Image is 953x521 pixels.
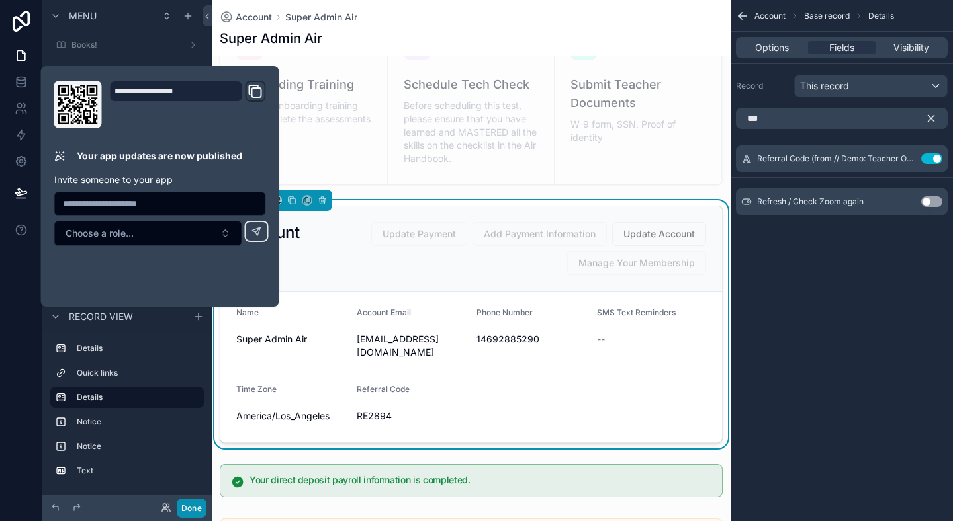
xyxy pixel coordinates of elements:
[757,196,864,207] span: Refresh / Check Zoom again
[800,79,849,93] span: This record
[54,173,266,186] p: Invite someone to your app
[236,11,272,24] span: Account
[77,368,199,378] label: Quick links
[476,307,533,317] span: Phone Number
[66,227,134,240] span: Choose a role...
[177,499,206,518] button: Done
[110,81,266,128] div: Domain and Custom Link
[757,153,916,164] span: Referral Code (from // Demo: Teacher Onboarding //)
[285,11,357,24] a: Super Admin Air
[236,333,346,346] span: Super Admin Air
[829,41,854,54] span: Fields
[804,11,850,21] span: Base record
[220,29,322,48] h1: Super Admin Air
[597,307,676,317] span: SMS Text Reminders
[54,221,242,246] button: Select Button
[71,40,183,50] label: Books!
[77,149,242,163] p: Your app updates are now published
[77,417,199,427] label: Notice
[893,41,929,54] span: Visibility
[236,384,277,394] span: Time Zone
[50,34,204,56] a: Books!
[754,11,786,21] span: Account
[794,75,948,97] button: This record
[357,307,411,317] span: Account Email
[69,9,97,22] span: Menu
[868,11,894,21] span: Details
[69,310,133,323] span: Record view
[357,333,467,359] span: [EMAIL_ADDRESS][DOMAIN_NAME]
[220,11,272,24] a: Account
[77,465,199,476] label: Text
[77,441,199,452] label: Notice
[357,384,410,394] span: Referral Code
[357,409,467,422] span: RE2894
[597,333,605,346] span: --
[77,392,193,403] label: Details
[42,332,212,495] div: scrollable content
[236,409,330,422] span: America/Los_Angeles
[476,333,586,346] span: 14692885290
[736,81,789,91] label: Record
[77,343,199,354] label: Details
[236,307,259,317] span: Name
[755,41,789,54] span: Options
